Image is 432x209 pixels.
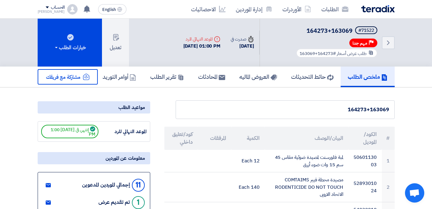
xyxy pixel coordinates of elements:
div: [PERSON_NAME] [38,10,65,14]
td: لمبة فلورسنت لمصيدة ضوئية مقاس 45 سم 15 وات ضوء أزرق [265,150,348,172]
button: خيارات الطلب [38,19,102,67]
th: # [382,127,395,150]
h5: المحادثات [198,73,225,80]
div: تم تقديم عرض [98,199,130,205]
span: إنتهي في [DATE] 1:00 PM [41,125,98,138]
td: مصيدة محطة فيبر COMTAIMS RODENTICIDE DO NOT TOUCH الاتحاد الاروبى [265,172,348,202]
div: 164273+163069 [181,106,389,114]
span: مهم جدا [353,40,367,46]
a: المحادثات [191,67,232,87]
h5: 164273+163069 [268,26,379,35]
a: تقرير الطلب [143,67,191,87]
td: 2 [382,172,395,202]
span: مشاركة مع فريقك [46,73,81,81]
span: English [102,7,116,12]
div: [DATE] 01:00 PM [183,42,221,50]
th: الكمية [231,127,265,150]
a: حائط التحديثات [284,67,341,87]
span: طلب عرض أسعار [337,50,367,57]
div: مواعيد الطلب [38,101,150,114]
th: المرفقات [198,127,231,150]
td: 5289301024 [348,172,382,202]
img: profile_test.png [67,4,78,14]
td: 140 Each [231,172,265,202]
div: 11 [132,179,145,192]
div: صدرت في [231,36,254,42]
img: Teradix logo [361,5,395,13]
div: معلومات عن الموردين [38,152,150,164]
span: 164273+163069 [307,26,353,35]
div: الحساب [51,5,65,10]
h5: حائط التحديثات [291,73,334,80]
th: البيان/الوصف [265,127,348,150]
h5: العروض الماليه [239,73,277,80]
span: #164273+163069 [299,50,336,57]
a: أوامر التوريد [96,67,143,87]
div: [DATE] [231,42,254,50]
a: العروض الماليه [232,67,284,87]
td: 1 [382,150,395,172]
h5: ملخص الطلب [348,73,388,80]
button: تعديل [102,19,129,67]
a: الأوردرات [277,2,316,17]
a: إدارة الموردين [231,2,277,17]
div: إجمالي الموردين المدعوين [82,182,130,188]
td: 12 Each [231,150,265,172]
div: خيارات الطلب [54,44,86,51]
a: الاحصائيات [186,2,231,17]
th: كود/تعليق داخلي [164,127,198,150]
div: 1 [132,196,145,209]
h5: تقرير الطلب [150,73,184,80]
div: Open chat [405,183,424,203]
a: الطلبات [316,2,354,17]
button: English [98,4,126,14]
div: الموعد النهائي للرد [98,128,147,135]
div: #71522 [358,28,374,33]
th: الكود/الموديل [348,127,382,150]
div: الموعد النهائي للرد [183,36,221,42]
a: ملخص الطلب [341,67,395,87]
td: 5060113003 [348,150,382,172]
